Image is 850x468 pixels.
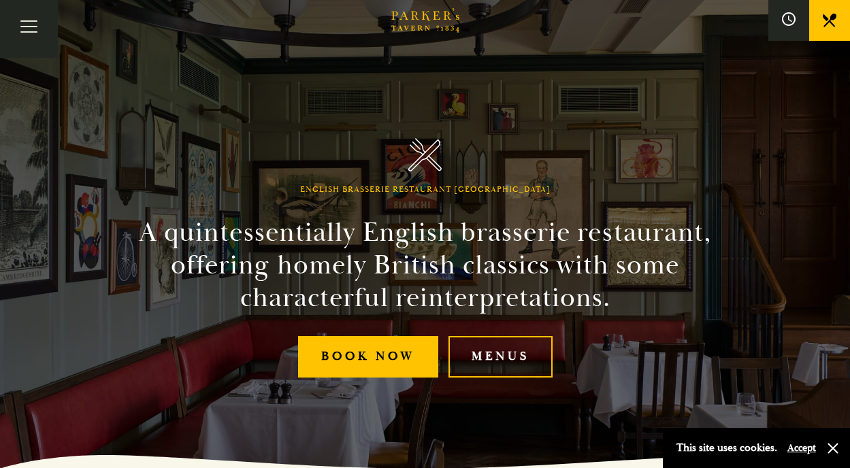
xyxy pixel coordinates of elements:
p: This site uses cookies. [676,438,777,458]
a: Book Now [298,336,438,378]
h2: A quintessentially English brasserie restaurant, offering homely British classics with some chara... [115,216,736,314]
a: Menus [448,336,553,378]
img: Parker's Tavern Brasserie Cambridge [408,138,442,171]
button: Accept [787,441,816,454]
button: Close and accept [826,441,840,455]
h1: English Brasserie Restaurant [GEOGRAPHIC_DATA] [300,185,551,195]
